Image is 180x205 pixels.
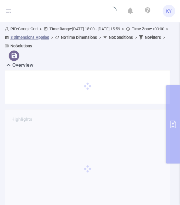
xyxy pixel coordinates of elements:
[109,7,117,15] i: icon: loading
[97,35,103,40] span: >
[10,35,49,40] u: 8 Dimensions Applied
[5,27,170,48] span: GoogleCert [DATE] 15:00 - [DATE] 15:59 +00:00
[49,27,72,31] b: Time Range:
[10,27,18,31] b: PID:
[166,5,172,17] span: KY
[61,35,97,40] b: No Time Dimensions
[120,27,126,31] span: >
[161,35,167,40] span: >
[38,27,44,31] span: >
[145,35,161,40] b: No Filters
[10,44,32,48] b: No Solutions
[109,35,133,40] b: No Conditions
[5,27,10,31] i: icon: user
[132,27,152,31] b: Time Zone:
[133,35,139,40] span: >
[12,61,33,69] h2: Overview
[49,35,55,40] span: >
[164,27,170,31] span: >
